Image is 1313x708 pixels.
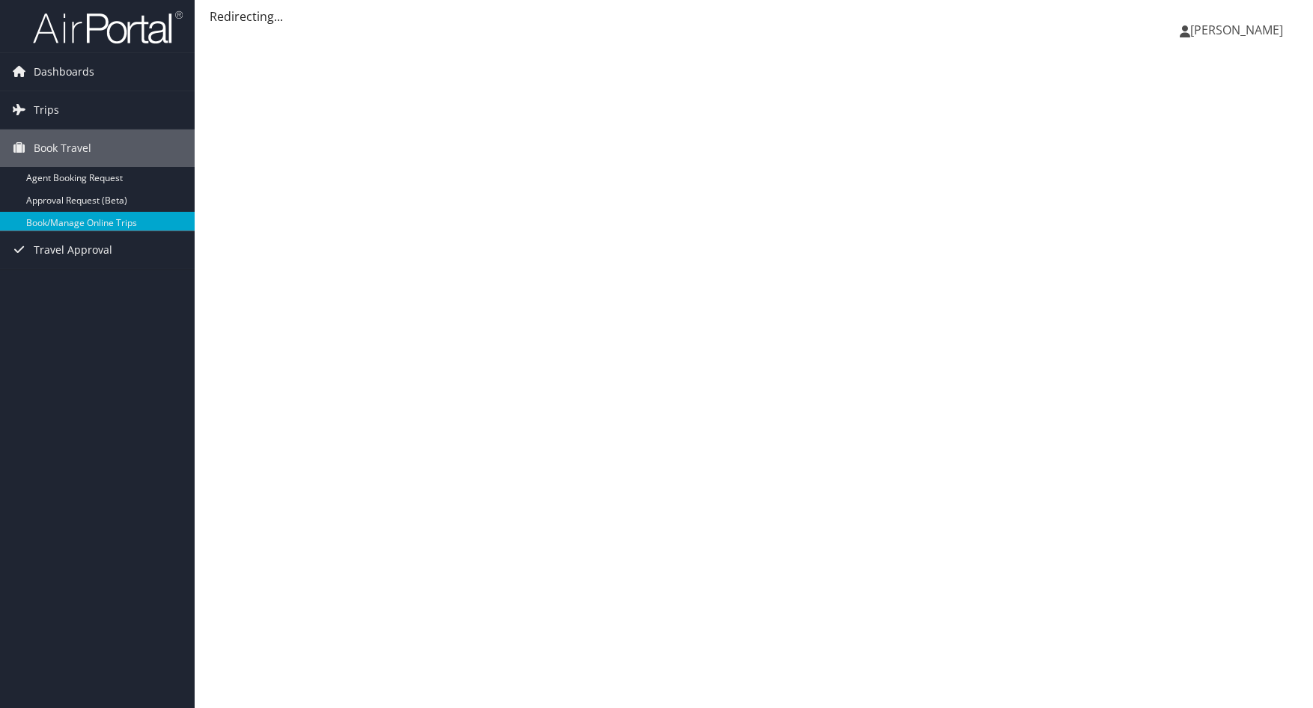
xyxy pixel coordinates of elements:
div: Redirecting... [210,7,1298,25]
a: [PERSON_NAME] [1180,7,1298,52]
span: Travel Approval [34,231,112,269]
span: Dashboards [34,53,94,91]
img: airportal-logo.png [33,10,183,45]
span: Book Travel [34,129,91,167]
span: [PERSON_NAME] [1190,22,1283,38]
span: Trips [34,91,59,129]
